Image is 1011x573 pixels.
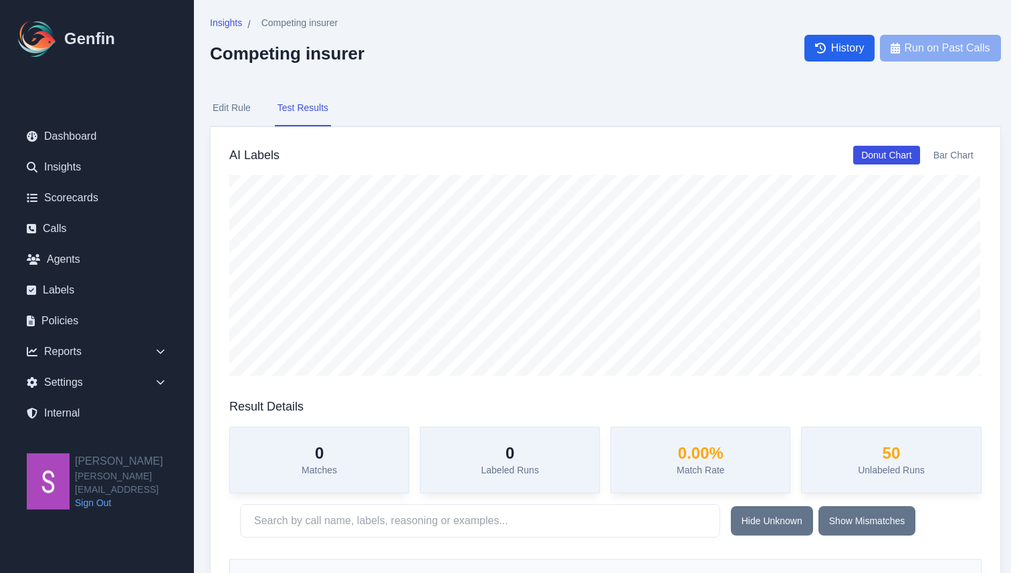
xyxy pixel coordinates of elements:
[904,40,990,56] span: Run on Past Calls
[16,123,178,150] a: Dashboard
[16,369,178,396] div: Settings
[880,35,1000,62] button: Run on Past Calls
[853,146,919,164] button: Donut Chart
[925,146,982,164] button: Bar Chart
[261,16,338,29] span: Competing insurer
[16,185,178,211] a: Scorecards
[481,443,538,463] h3: 0
[858,463,925,477] p: Unlabeled Runs
[27,453,70,509] img: Shane Wey
[75,469,194,496] span: [PERSON_NAME][EMAIL_ADDRESS]
[302,443,337,463] h3: 0
[275,90,331,126] button: Test Results
[75,453,194,469] h2: [PERSON_NAME]
[16,17,59,60] img: Logo
[16,338,178,365] div: Reports
[16,154,178,181] a: Insights
[16,215,178,242] a: Calls
[302,463,337,477] p: Matches
[210,16,242,29] span: Insights
[804,35,875,62] a: History
[16,308,178,334] a: Policies
[16,400,178,427] a: Internal
[481,463,538,477] p: Labeled Runs
[64,28,115,49] h1: Genfin
[16,246,178,273] a: Agents
[818,506,916,536] button: Show Mismatches
[210,43,364,64] h2: Competing insurer
[677,443,725,463] h3: 0.00 %
[75,496,194,509] a: Sign Out
[229,146,279,164] h3: AI Labels
[247,17,250,33] span: /
[831,40,865,56] span: History
[210,90,253,126] button: Edit Rule
[731,506,813,536] button: Hide Unknown
[229,397,304,416] h3: Result Details
[677,463,725,477] p: Match Rate
[240,504,720,538] input: Search by call name, labels, reasoning or examples...
[858,443,925,463] h3: 50
[210,16,242,33] a: Insights
[16,277,178,304] a: Labels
